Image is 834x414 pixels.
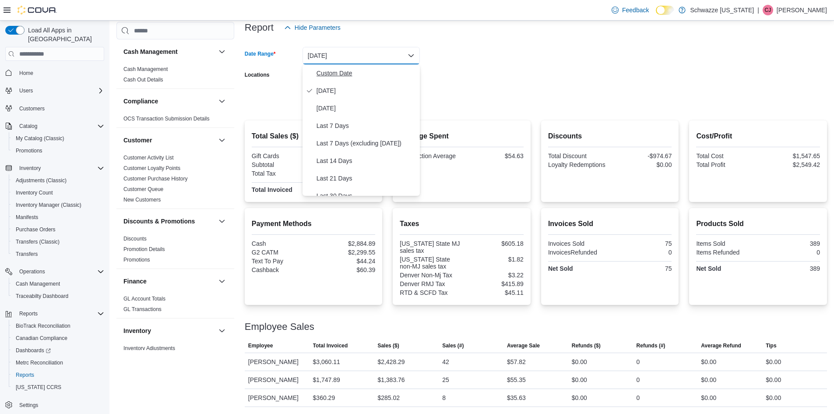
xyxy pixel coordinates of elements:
[217,96,227,106] button: Compliance
[252,152,312,159] div: Gift Cards
[16,214,38,221] span: Manifests
[442,342,464,349] span: Sales (#)
[123,77,163,83] a: Cash Out Details
[12,200,85,210] a: Inventory Manager (Classic)
[16,384,61,391] span: [US_STATE] CCRS
[123,306,162,313] span: GL Transactions
[123,345,175,352] span: Inventory Adjustments
[123,236,147,242] a: Discounts
[766,357,781,367] div: $0.00
[464,256,524,263] div: $1.82
[400,280,460,287] div: Denver RMJ Tax
[16,103,48,114] a: Customers
[19,310,38,317] span: Reports
[701,375,716,385] div: $0.00
[245,50,276,57] label: Date Range
[777,5,827,15] p: [PERSON_NAME]
[548,219,672,229] h2: Invoices Sold
[317,173,416,184] span: Last 21 Days
[123,257,150,263] a: Promotions
[123,256,150,263] span: Promotions
[123,196,161,203] span: New Customers
[572,342,601,349] span: Refunds ($)
[12,382,104,393] span: Washington CCRS
[16,67,104,78] span: Home
[9,290,108,302] button: Traceabilty Dashboard
[2,265,108,278] button: Operations
[760,152,820,159] div: $1,547.65
[252,240,312,247] div: Cash
[245,389,310,407] div: [PERSON_NAME]
[12,200,104,210] span: Inventory Manager (Classic)
[548,265,573,272] strong: Net Sold
[16,322,70,329] span: BioTrack Reconciliation
[123,76,163,83] span: Cash Out Details
[696,265,721,272] strong: Net Sold
[548,249,608,256] div: InvoicesRefunded
[16,293,68,300] span: Traceabilty Dashboard
[637,375,640,385] div: 0
[12,133,104,144] span: My Catalog (Classic)
[245,353,310,371] div: [PERSON_NAME]
[16,163,104,173] span: Inventory
[16,85,104,96] span: Users
[16,400,104,410] span: Settings
[252,249,312,256] div: G2 CATM
[12,175,104,186] span: Adjustments (Classic)
[507,375,526,385] div: $55.35
[12,224,59,235] a: Purchase Orders
[123,277,147,286] h3: Finance
[572,357,587,367] div: $0.00
[16,308,41,319] button: Reports
[12,145,104,156] span: Promotions
[25,26,104,43] span: Load All Apps in [GEOGRAPHIC_DATA]
[507,342,540,349] span: Average Sale
[217,326,227,336] button: Inventory
[2,85,108,97] button: Users
[637,357,640,367] div: 0
[12,333,71,343] a: Canadian Compliance
[766,342,776,349] span: Tips
[12,188,104,198] span: Inventory Count
[9,381,108,393] button: [US_STATE] CCRS
[123,186,163,193] span: Customer Queue
[12,345,104,356] span: Dashboards
[12,249,41,259] a: Transfers
[16,189,53,196] span: Inventory Count
[760,265,820,272] div: 389
[2,162,108,174] button: Inventory
[701,357,716,367] div: $0.00
[12,212,42,223] a: Manifests
[248,342,273,349] span: Employee
[377,357,405,367] div: $2,428.29
[123,47,178,56] h3: Cash Management
[548,240,608,247] div: Invoices Sold
[12,345,54,356] a: Dashboards
[12,133,68,144] a: My Catalog (Classic)
[317,103,416,113] span: [DATE]
[19,268,45,275] span: Operations
[123,295,165,302] span: GL Account Totals
[464,240,524,247] div: $605.18
[464,152,524,159] div: $54.63
[123,136,152,145] h3: Customer
[12,212,104,223] span: Manifests
[317,191,416,201] span: Last 30 Days
[116,294,234,318] div: Finance
[16,202,81,209] span: Inventory Manager (Classic)
[12,357,104,368] span: Metrc Reconciliation
[400,152,460,159] div: Transaction Average
[252,266,312,273] div: Cashback
[245,371,310,389] div: [PERSON_NAME]
[12,370,38,380] a: Reports
[123,66,168,73] span: Cash Management
[377,393,400,403] div: $285.02
[766,375,781,385] div: $0.00
[295,23,341,32] span: Hide Parameters
[315,240,375,247] div: $2,884.89
[12,237,104,247] span: Transfers (Classic)
[116,113,234,127] div: Compliance
[16,121,104,131] span: Catalog
[245,71,270,78] label: Locations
